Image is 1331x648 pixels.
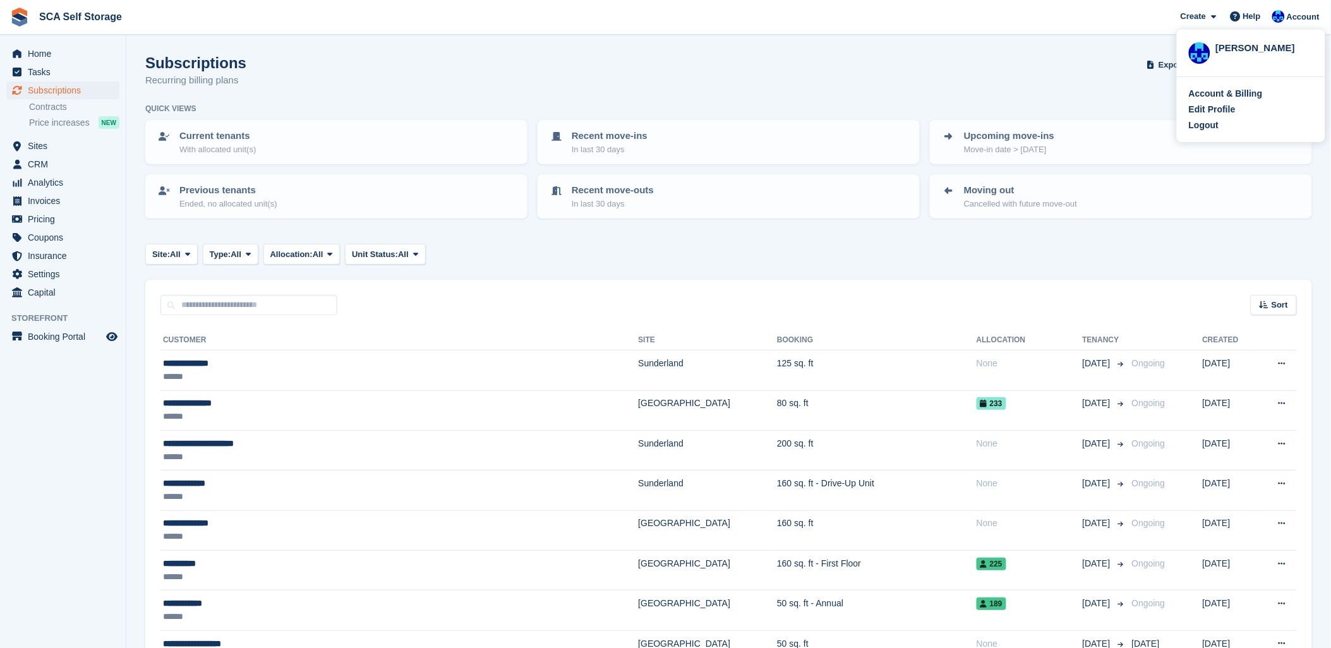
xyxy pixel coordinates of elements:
span: Capital [28,284,104,301]
h6: Quick views [145,103,196,114]
td: [GEOGRAPHIC_DATA] [638,510,777,550]
td: [DATE] [1203,430,1257,470]
p: Recent move-outs [572,183,654,198]
div: Account & Billing [1189,87,1263,100]
span: [DATE] [1083,597,1113,610]
td: [DATE] [1203,351,1257,390]
div: NEW [99,116,119,129]
td: 160 sq. ft [777,510,977,550]
span: Allocation: [270,248,313,261]
span: [DATE] [1083,437,1113,450]
p: In last 30 days [572,143,647,156]
a: Edit Profile [1189,103,1313,116]
span: Subscriptions [28,81,104,99]
img: Kelly Neesham [1272,10,1285,23]
span: Account [1287,11,1320,23]
span: Ongoing [1132,518,1165,528]
td: [DATE] [1203,591,1257,630]
span: Site: [152,248,170,261]
span: All [231,248,241,261]
a: menu [6,45,119,63]
span: [DATE] [1083,557,1113,570]
span: All [398,248,409,261]
td: [GEOGRAPHIC_DATA] [638,551,777,591]
span: Invoices [28,192,104,210]
div: [PERSON_NAME] [1215,41,1313,52]
a: Preview store [104,329,119,344]
span: [DATE] [1083,397,1113,410]
td: 80 sq. ft [777,390,977,430]
a: Contracts [29,101,119,113]
p: In last 30 days [572,198,654,210]
div: None [977,477,1083,490]
span: Ongoing [1132,598,1165,608]
div: None [977,437,1083,450]
p: Previous tenants [179,183,277,198]
td: 125 sq. ft [777,351,977,390]
p: Move-in date > [DATE] [964,143,1054,156]
a: menu [6,265,119,283]
td: [DATE] [1203,471,1257,510]
td: Sunderland [638,471,777,510]
p: Ended, no allocated unit(s) [179,198,277,210]
th: Site [638,330,777,351]
a: Current tenants With allocated unit(s) [147,121,526,163]
span: [DATE] [1083,477,1113,490]
a: menu [6,229,119,246]
a: Price increases NEW [29,116,119,129]
a: Account & Billing [1189,87,1313,100]
span: Insurance [28,247,104,265]
span: 225 [977,558,1006,570]
img: stora-icon-8386f47178a22dfd0bd8f6a31ec36ba5ce8667c1dd55bd0f319d3a0aa187defe.svg [10,8,29,27]
a: Recent move-outs In last 30 days [539,176,918,217]
span: Tasks [28,63,104,81]
span: Settings [28,265,104,283]
a: menu [6,284,119,301]
a: Upcoming move-ins Move-in date > [DATE] [931,121,1311,163]
span: Ongoing [1132,478,1165,488]
button: Allocation: All [263,244,340,265]
span: Type: [210,248,231,261]
p: Recent move-ins [572,129,647,143]
div: None [977,357,1083,370]
a: menu [6,81,119,99]
span: Ongoing [1132,558,1165,568]
span: CRM [28,155,104,173]
td: Sunderland [638,430,777,470]
button: Site: All [145,244,198,265]
td: 50 sq. ft - Annual [777,591,977,630]
span: 189 [977,597,1006,610]
div: Logout [1189,119,1219,132]
span: [DATE] [1083,517,1113,530]
td: [DATE] [1203,551,1257,591]
td: 160 sq. ft - First Floor [777,551,977,591]
span: Ongoing [1132,438,1165,448]
button: Type: All [203,244,258,265]
div: Edit Profile [1189,103,1236,116]
span: Unit Status: [352,248,398,261]
td: [GEOGRAPHIC_DATA] [638,390,777,430]
img: Kelly Neesham [1189,42,1210,64]
div: None [977,517,1083,530]
p: Cancelled with future move-out [964,198,1077,210]
a: menu [6,155,119,173]
span: Analytics [28,174,104,191]
a: menu [6,247,119,265]
a: menu [6,63,119,81]
a: menu [6,137,119,155]
p: Moving out [964,183,1077,198]
a: Moving out Cancelled with future move-out [931,176,1311,217]
td: [DATE] [1203,510,1257,550]
th: Customer [160,330,638,351]
td: 200 sq. ft [777,430,977,470]
th: Booking [777,330,977,351]
span: Booking Portal [28,328,104,345]
p: Recurring billing plans [145,73,246,88]
span: Home [28,45,104,63]
span: All [313,248,323,261]
th: Created [1203,330,1257,351]
td: [GEOGRAPHIC_DATA] [638,591,777,630]
span: Ongoing [1132,358,1165,368]
span: Sites [28,137,104,155]
span: Sort [1272,299,1288,311]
